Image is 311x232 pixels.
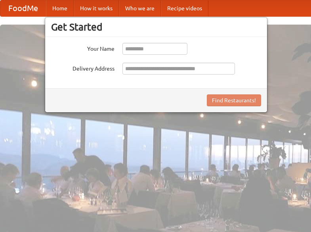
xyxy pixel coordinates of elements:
[51,63,114,73] label: Delivery Address
[0,0,46,16] a: FoodMe
[74,0,119,16] a: How it works
[207,94,261,106] button: Find Restaurants!
[161,0,208,16] a: Recipe videos
[51,21,261,33] h3: Get Started
[46,0,74,16] a: Home
[119,0,161,16] a: Who we are
[51,43,114,53] label: Your Name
